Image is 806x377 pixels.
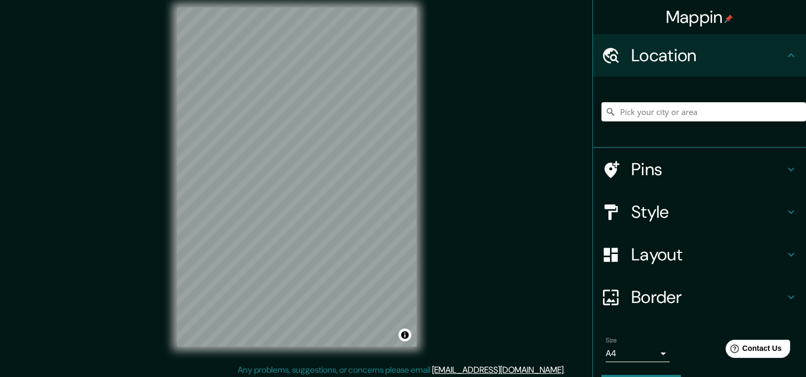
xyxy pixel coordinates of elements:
[631,159,785,180] h4: Pins
[631,244,785,265] h4: Layout
[666,6,734,28] h4: Mappin
[593,233,806,276] div: Layout
[593,191,806,233] div: Style
[593,148,806,191] div: Pins
[398,329,411,341] button: Toggle attribution
[593,34,806,77] div: Location
[631,201,785,223] h4: Style
[724,14,733,23] img: pin-icon.png
[606,336,617,345] label: Size
[601,102,806,121] input: Pick your city or area
[567,364,569,376] div: .
[238,364,565,376] p: Any problems, suggestions, or concerns please email .
[631,286,785,308] h4: Border
[432,364,564,375] a: [EMAIL_ADDRESS][DOMAIN_NAME]
[177,7,417,347] canvas: Map
[565,364,567,376] div: .
[711,335,794,365] iframe: Help widget launcher
[606,345,670,362] div: A4
[593,276,806,318] div: Border
[631,45,785,66] h4: Location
